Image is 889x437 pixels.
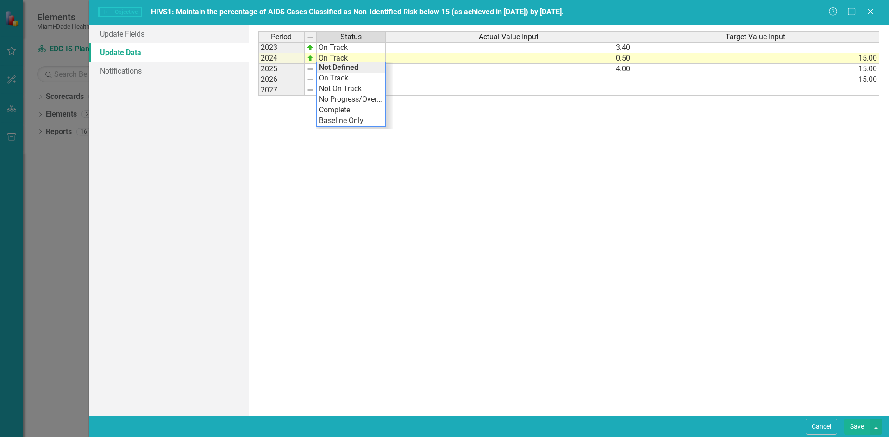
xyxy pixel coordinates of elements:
[151,7,564,16] span: HIVS1: Maintain the percentage of AIDS Cases Classified as Non-Identified Risk below 15 (as achie...
[307,44,314,51] img: zOikAAAAAElFTkSuQmCC
[317,94,385,105] td: No Progress/Overdue
[319,63,358,72] strong: Not Defined
[726,33,785,41] span: Target Value Input
[386,64,632,74] td: 4.00
[317,116,385,126] td: Baseline Only
[632,74,879,85] td: 15.00
[307,86,314,94] img: 8DAGhfEEPCf229AAAAAElFTkSuQmCC
[89,62,249,80] a: Notifications
[317,53,386,64] td: On Track
[89,25,249,43] a: Update Fields
[258,64,305,74] td: 2025
[317,42,386,53] td: On Track
[258,85,305,96] td: 2027
[307,76,314,83] img: 8DAGhfEEPCf229AAAAAElFTkSuQmCC
[386,53,632,64] td: 0.50
[806,419,837,435] button: Cancel
[307,65,314,73] img: 8DAGhfEEPCf229AAAAAElFTkSuQmCC
[258,42,305,53] td: 2023
[98,7,142,17] span: Objective
[307,34,314,41] img: 8DAGhfEEPCf229AAAAAElFTkSuQmCC
[386,42,632,53] td: 3.40
[258,74,305,85] td: 2026
[632,64,879,74] td: 15.00
[632,53,879,64] td: 15.00
[317,73,385,84] td: On Track
[258,53,305,64] td: 2024
[317,84,385,94] td: Not On Track
[340,33,362,41] span: Status
[89,43,249,62] a: Update Data
[317,105,385,116] td: Complete
[479,33,538,41] span: Actual Value Input
[271,33,292,41] span: Period
[844,419,870,435] button: Save
[307,55,314,62] img: zOikAAAAAElFTkSuQmCC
